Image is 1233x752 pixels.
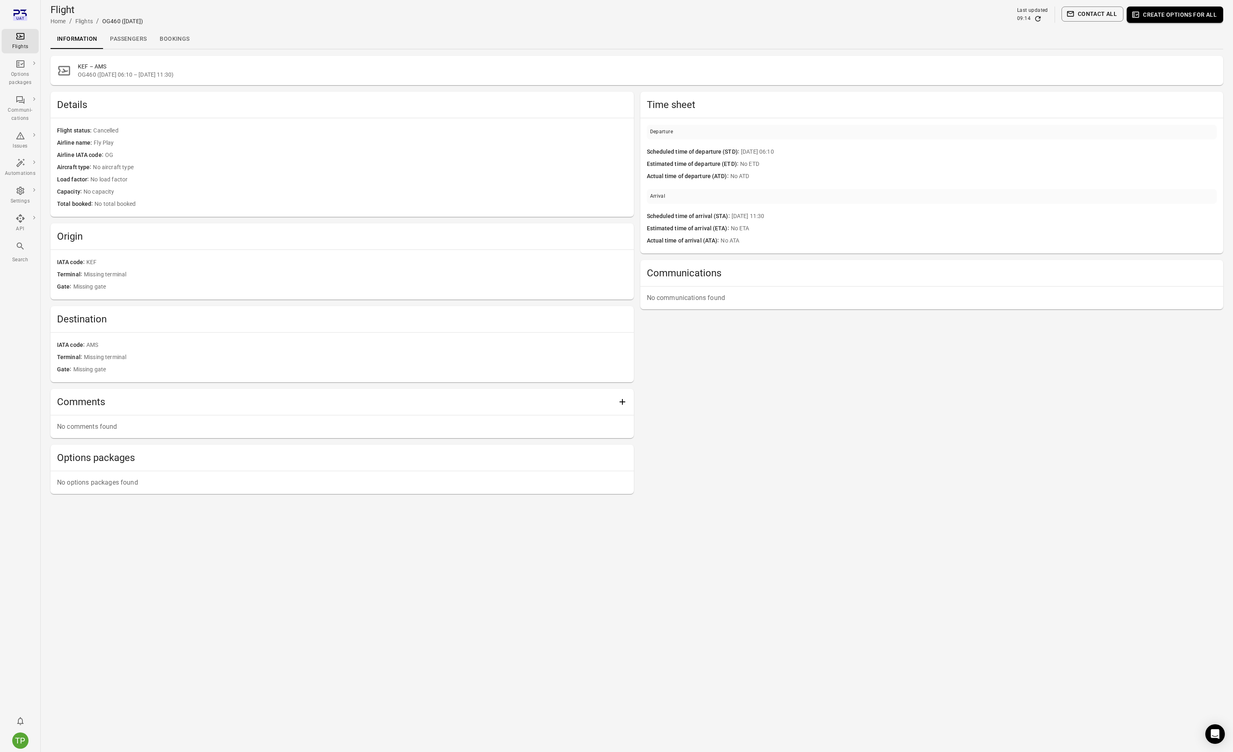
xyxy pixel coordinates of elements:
[5,225,35,233] div: API
[84,353,627,362] span: Missing terminal
[84,187,627,196] span: No capacity
[57,151,105,160] span: Airline IATA code
[57,187,84,196] span: Capacity
[57,451,627,464] h2: Options packages
[73,365,627,374] span: Missing gate
[57,175,90,184] span: Load factor
[96,16,99,26] li: /
[86,258,627,267] span: KEF
[9,729,32,752] button: Tomas Pall Mate
[57,163,93,172] span: Aircraft type
[1127,7,1223,23] button: Create options for all
[730,172,1217,181] span: No ATD
[57,230,627,243] h2: Origin
[73,282,627,291] span: Missing gate
[57,478,627,487] p: No options packages found
[57,98,627,111] h2: Details
[2,29,39,53] a: Flights
[650,128,673,136] div: Departure
[51,16,143,26] nav: Breadcrumbs
[51,3,143,16] h1: Flight
[105,151,627,160] span: OG
[51,29,1223,49] div: Local navigation
[647,148,741,157] span: Scheduled time of departure (STD)
[721,236,1217,245] span: No ATA
[94,139,627,148] span: Fly Play
[57,341,86,350] span: IATA code
[93,126,627,135] span: Cancelled
[2,239,39,266] button: Search
[57,353,84,362] span: Terminal
[741,148,1217,157] span: [DATE] 06:10
[86,341,627,350] span: AMS
[153,29,196,49] a: Bookings
[51,18,66,24] a: Home
[57,282,73,291] span: Gate
[93,163,627,172] span: No aircraft type
[2,128,39,153] a: Issues
[2,57,39,89] a: Options packages
[1205,724,1225,744] div: Open Intercom Messenger
[740,160,1217,169] span: No ETD
[732,212,1217,221] span: [DATE] 11:30
[647,160,740,169] span: Estimated time of departure (ETD)
[95,200,627,209] span: No total booked
[647,224,731,233] span: Estimated time of arrival (ETA)
[102,17,143,25] div: OG460 ([DATE])
[5,106,35,123] div: Communi-cations
[1062,7,1123,22] button: Contact all
[5,256,35,264] div: Search
[5,197,35,205] div: Settings
[2,156,39,180] a: Automations
[12,732,29,749] div: TP
[1034,15,1042,23] button: Refresh data
[103,29,153,49] a: Passengers
[57,258,86,267] span: IATA code
[57,395,614,408] h2: Comments
[57,365,73,374] span: Gate
[51,29,103,49] a: Information
[84,270,627,279] span: Missing terminal
[90,175,627,184] span: No load factor
[5,71,35,87] div: Options packages
[614,394,631,410] button: Add comment
[731,224,1217,233] span: No ETA
[1017,7,1048,15] div: Last updated
[57,313,627,326] h2: Destination
[75,18,93,24] a: Flights
[57,200,95,209] span: Total booked
[57,270,84,279] span: Terminal
[2,211,39,236] a: API
[5,142,35,150] div: Issues
[5,170,35,178] div: Automations
[57,126,93,135] span: Flight status
[78,71,1217,79] span: OG460 ([DATE] 06:10 – [DATE] 11:30)
[69,16,72,26] li: /
[647,293,1217,303] p: No communications found
[57,139,94,148] span: Airline name
[78,62,1217,71] h2: KEF – AMS
[12,713,29,729] button: Notifications
[647,98,1217,111] h2: Time sheet
[647,172,730,181] span: Actual time of departure (ATD)
[57,422,627,432] p: No comments found
[647,236,721,245] span: Actual time of arrival (ATA)
[2,93,39,125] a: Communi-cations
[647,267,1217,280] h2: Communications
[650,192,666,201] div: Arrival
[647,212,732,221] span: Scheduled time of arrival (STA)
[2,183,39,208] a: Settings
[5,43,35,51] div: Flights
[1017,15,1031,23] div: 09:14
